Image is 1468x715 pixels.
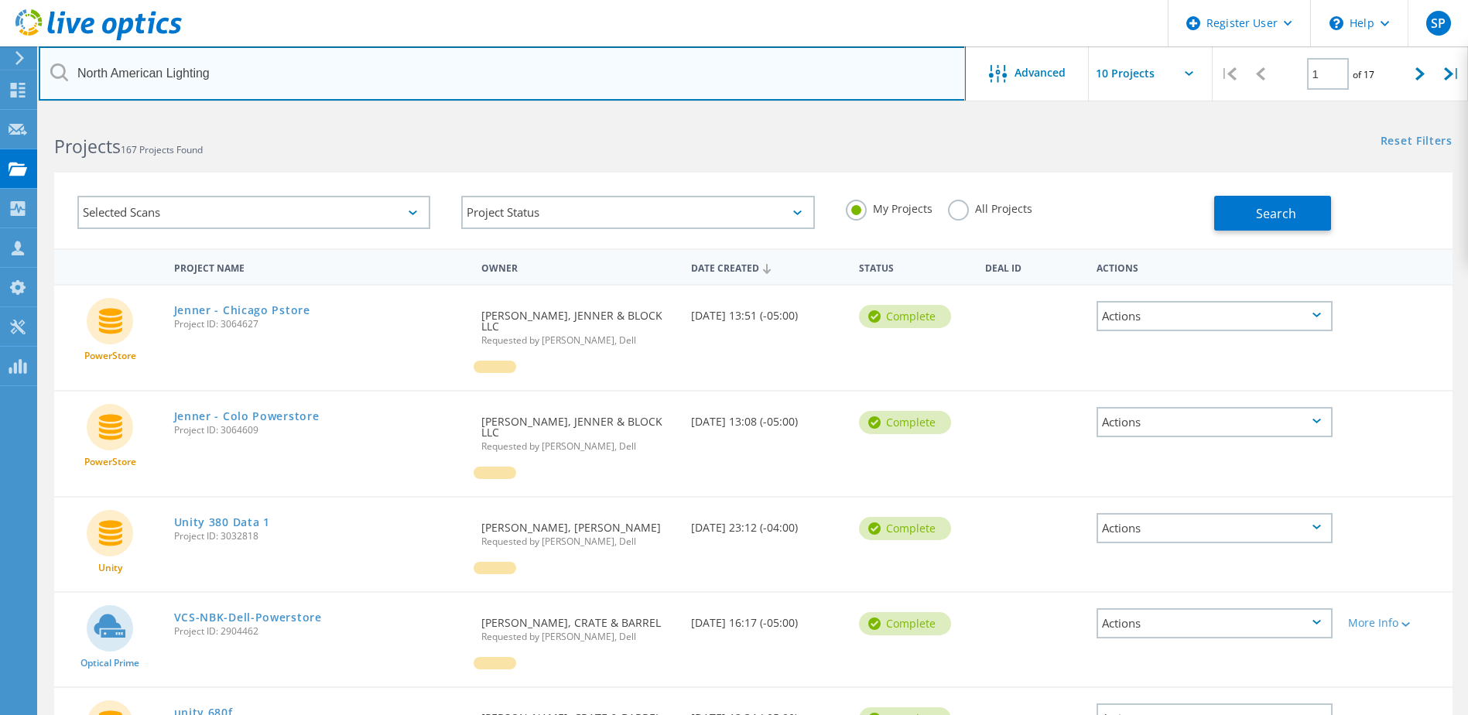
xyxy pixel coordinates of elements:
a: Jenner - Colo Powerstore [174,411,320,422]
span: PowerStore [84,457,136,467]
div: Actions [1097,407,1333,437]
div: [PERSON_NAME], JENNER & BLOCK LLC [474,392,683,467]
span: Project ID: 2904462 [174,627,467,636]
div: Project Name [166,252,474,281]
span: Project ID: 3064609 [174,426,467,435]
div: Actions [1097,301,1333,331]
span: Optical Prime [80,659,139,668]
a: Jenner - Chicago Pstore [174,305,310,316]
div: Deal Id [977,252,1090,281]
div: Project Status [461,196,814,229]
div: Selected Scans [77,196,430,229]
div: [DATE] 13:51 (-05:00) [683,286,851,337]
div: Status [851,252,977,281]
a: Live Optics Dashboard [15,32,182,43]
div: [PERSON_NAME], CRATE & BARREL [474,593,683,657]
div: Complete [859,612,951,635]
div: Complete [859,517,951,540]
span: Unity [98,563,122,573]
div: Owner [474,252,683,281]
svg: \n [1329,16,1343,30]
span: SP [1431,17,1446,29]
div: | [1436,46,1468,101]
b: Projects [54,134,121,159]
span: of 17 [1353,68,1374,81]
div: Complete [859,411,951,434]
div: Actions [1097,608,1333,638]
span: Project ID: 3064627 [174,320,467,329]
button: Search [1214,196,1331,231]
span: Requested by [PERSON_NAME], Dell [481,537,676,546]
span: Advanced [1015,67,1066,78]
a: VCS-NBK-Dell-Powerstore [174,612,322,623]
label: My Projects [846,200,932,214]
div: Date Created [683,252,851,282]
label: All Projects [948,200,1032,214]
span: Requested by [PERSON_NAME], Dell [481,632,676,641]
div: [PERSON_NAME], [PERSON_NAME] [474,498,683,562]
div: Complete [859,305,951,328]
a: Unity 380 Data 1 [174,517,270,528]
span: Search [1256,205,1296,222]
div: | [1213,46,1244,101]
div: [DATE] 13:08 (-05:00) [683,392,851,443]
span: Project ID: 3032818 [174,532,467,541]
div: Actions [1089,252,1340,281]
a: Reset Filters [1381,135,1453,149]
div: More Info [1348,617,1445,628]
input: Search projects by name, owner, ID, company, etc [39,46,966,101]
span: Requested by [PERSON_NAME], Dell [481,336,676,345]
div: [PERSON_NAME], JENNER & BLOCK LLC [474,286,683,361]
div: [DATE] 23:12 (-04:00) [683,498,851,549]
span: PowerStore [84,351,136,361]
div: Actions [1097,513,1333,543]
span: Requested by [PERSON_NAME], Dell [481,442,676,451]
div: [DATE] 16:17 (-05:00) [683,593,851,644]
span: 167 Projects Found [121,143,203,156]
